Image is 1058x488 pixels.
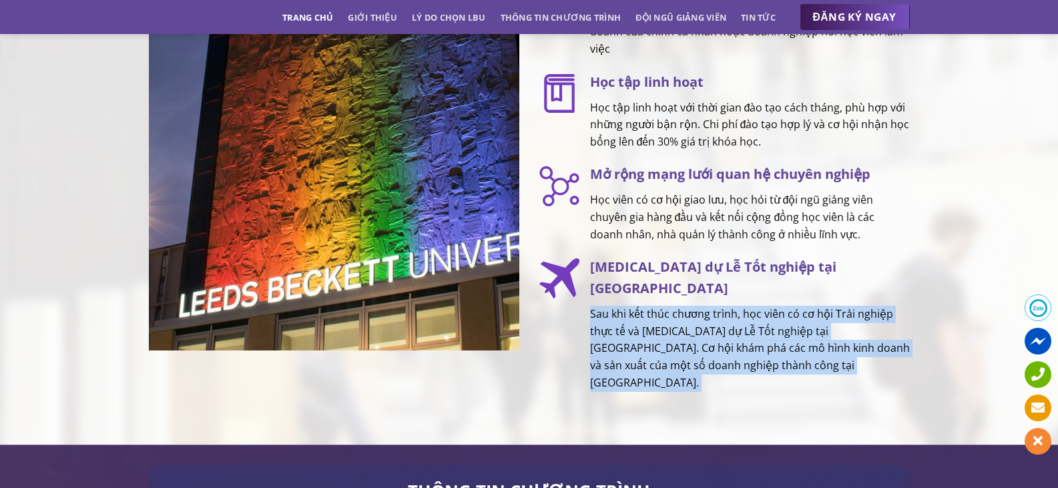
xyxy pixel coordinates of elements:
a: Tin tức [741,5,776,29]
a: Trang chủ [282,5,333,29]
a: Đội ngũ giảng viên [635,5,726,29]
h3: [MEDICAL_DATA] dự Lễ Tốt nghiệp tại [GEOGRAPHIC_DATA] [590,256,910,299]
a: Lý do chọn LBU [412,5,486,29]
h3: Mở rộng mạng lưới quan hệ chuyên nghiệp [590,164,910,185]
span: ĐĂNG KÝ NGAY [813,9,896,25]
p: Học viên có cơ hội giao lưu, học hỏi từ đội ngũ giảng viên chuyên gia hàng đầu và kết nối cộng đồ... [590,192,910,243]
a: Giới thiệu [348,5,397,29]
a: Thông tin chương trình [501,5,621,29]
h3: Học tập linh hoạt [590,71,910,93]
p: Sau khi kết thúc chương trình, học viên có cơ hội Trải nghiệp thực tế và [MEDICAL_DATA] dự Lễ Tốt... [590,306,910,391]
a: ĐĂNG KÝ NGAY [800,4,910,31]
p: Học tập linh hoạt với thời gian đào tạo cách tháng, phù hợp với những người bận rộn. Chi phí đào ... [590,99,910,151]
